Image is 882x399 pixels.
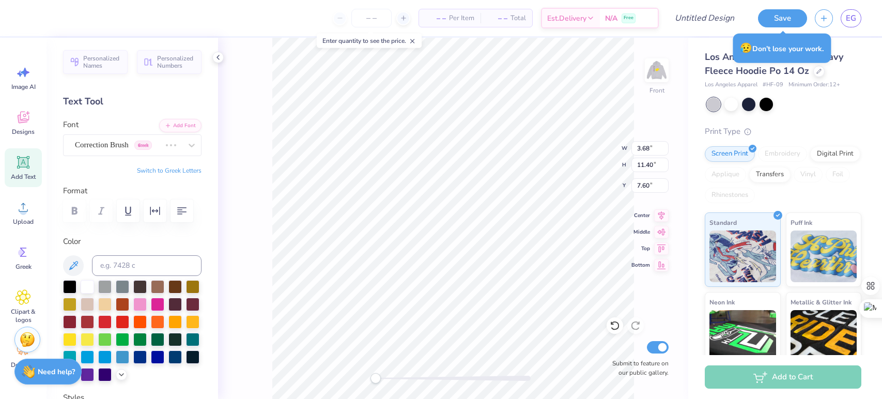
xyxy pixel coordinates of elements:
[758,146,807,162] div: Embroidery
[733,34,831,63] div: Don’t lose your work.
[63,236,202,248] label: Color
[11,83,36,91] span: Image AI
[667,8,742,28] input: Untitled Design
[92,255,202,276] input: e.g. 7428 c
[649,86,664,95] div: Front
[841,9,861,27] a: EG
[13,218,34,226] span: Upload
[63,119,79,131] label: Font
[547,13,586,24] span: Est. Delivery
[631,261,650,269] span: Bottom
[370,373,381,383] div: Accessibility label
[63,185,202,197] label: Format
[157,55,195,69] span: Personalized Numbers
[449,13,474,24] span: Per Item
[631,211,650,220] span: Center
[705,126,861,137] div: Print Type
[351,9,392,27] input: – –
[38,367,75,377] strong: Need help?
[705,146,755,162] div: Screen Print
[631,228,650,236] span: Middle
[709,297,735,308] span: Neon Ink
[788,81,840,89] span: Minimum Order: 12 +
[83,55,121,69] span: Personalized Names
[510,13,526,24] span: Total
[63,95,202,109] div: Text Tool
[605,13,617,24] span: N/A
[487,13,507,24] span: – –
[794,167,823,182] div: Vinyl
[159,119,202,132] button: Add Font
[791,297,852,308] span: Metallic & Glitter Ink
[11,173,36,181] span: Add Text
[137,50,202,74] button: Personalized Numbers
[705,81,757,89] span: Los Angeles Apparel
[705,51,843,77] span: Los Angeles Apparel L/S Heavy Fleece Hoodie Po 14 Oz
[11,361,36,369] span: Decorate
[763,81,783,89] span: # HF-09
[749,167,791,182] div: Transfers
[631,244,650,253] span: Top
[705,188,755,203] div: Rhinestones
[137,166,202,175] button: Switch to Greek Letters
[6,308,40,324] span: Clipart & logos
[705,167,746,182] div: Applique
[624,14,633,22] span: Free
[425,13,446,24] span: – –
[791,217,812,228] span: Puff Ink
[826,167,850,182] div: Foil
[12,128,35,136] span: Designs
[709,231,776,282] img: Standard
[846,12,856,24] span: EG
[758,9,807,27] button: Save
[740,41,752,55] span: 😥
[791,310,857,362] img: Metallic & Glitter Ink
[709,217,737,228] span: Standard
[709,310,776,362] img: Neon Ink
[63,50,128,74] button: Personalized Names
[607,359,669,377] label: Submit to feature on our public gallery.
[810,146,860,162] div: Digital Print
[646,60,667,81] img: Front
[16,263,32,271] span: Greek
[791,231,857,282] img: Puff Ink
[317,34,422,48] div: Enter quantity to see the price.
